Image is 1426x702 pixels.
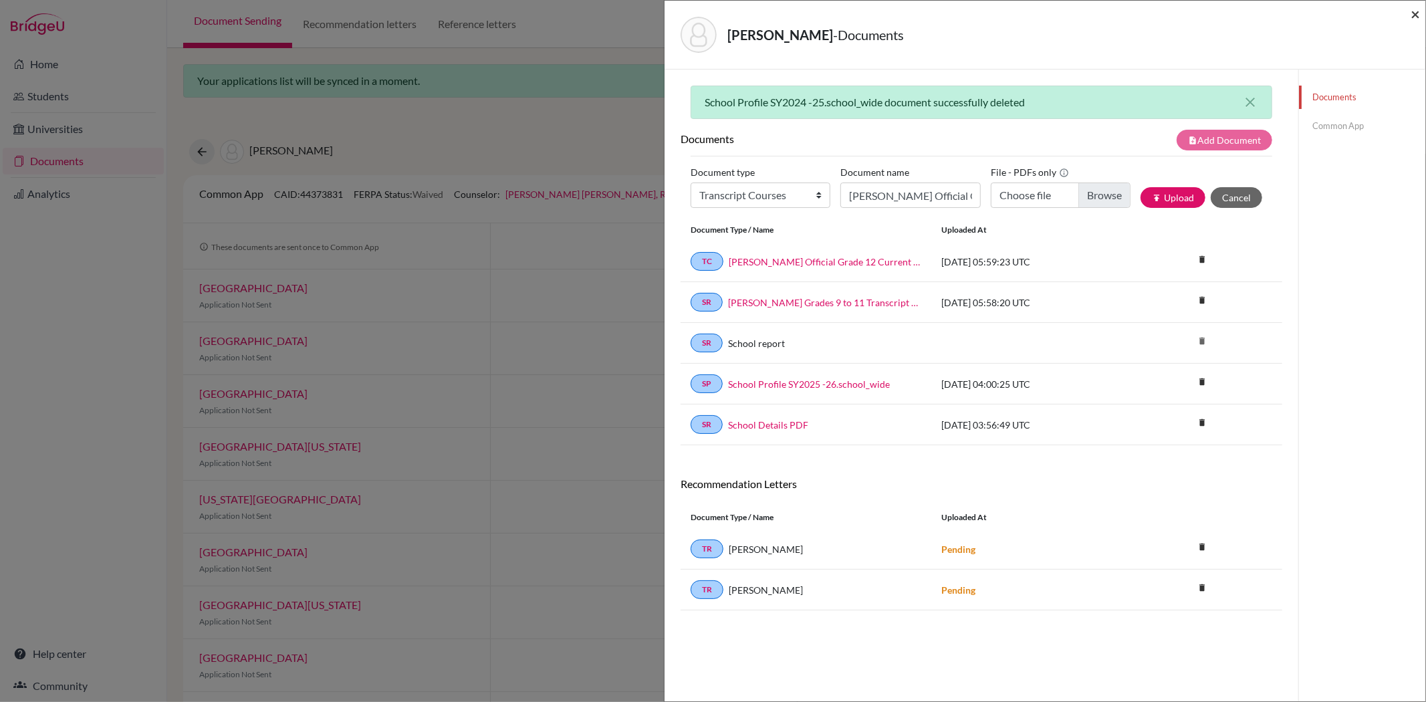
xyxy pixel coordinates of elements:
[691,374,723,393] a: SP
[931,224,1132,236] div: Uploaded at
[931,418,1132,432] div: [DATE] 03:56:49 UTC
[1192,249,1212,269] i: delete
[1192,372,1212,392] i: delete
[1192,251,1212,269] a: delete
[931,296,1132,310] div: [DATE] 05:58:20 UTC
[1192,537,1212,557] i: delete
[1177,130,1272,150] button: note_addAdd Document
[681,511,931,523] div: Document Type / Name
[1192,580,1212,598] a: delete
[1299,114,1425,138] a: Common App
[1192,539,1212,557] a: delete
[931,377,1132,391] div: [DATE] 04:00:25 UTC
[728,336,785,350] a: School report
[1141,187,1205,208] button: publishUpload
[1192,413,1212,433] i: delete
[1188,136,1197,145] i: note_add
[991,162,1069,183] label: File - PDFs only
[681,132,981,145] h6: Documents
[691,540,723,558] a: TR
[1411,6,1420,22] button: Close
[728,377,890,391] a: School Profile SY2025 -26.school_wide
[1192,578,1212,598] i: delete
[931,255,1132,269] div: [DATE] 05:59:23 UTC
[1411,4,1420,23] span: ×
[729,542,803,556] span: [PERSON_NAME]
[1211,187,1262,208] button: Cancel
[941,584,975,596] strong: Pending
[931,511,1132,523] div: Uploaded at
[1192,374,1212,392] a: delete
[1192,331,1212,351] i: delete
[691,86,1272,119] div: School Profile SY2024 -25.school_wide document successfully deleted
[941,544,975,555] strong: Pending
[691,334,723,352] a: SR
[691,293,723,312] a: SR
[728,296,921,310] a: [PERSON_NAME] Grades 9 to 11 Transcript of Records
[1299,86,1425,109] a: Documents
[727,27,833,43] strong: [PERSON_NAME]
[1192,415,1212,433] a: delete
[691,252,723,271] a: TC
[691,580,723,599] a: TR
[1242,94,1258,110] button: close
[1192,290,1212,310] i: delete
[1192,292,1212,310] a: delete
[728,418,808,432] a: School Details PDF
[729,255,921,269] a: [PERSON_NAME] Official Grade 12 Current Courses
[729,583,803,597] span: [PERSON_NAME]
[840,162,909,183] label: Document name
[681,477,1282,490] h6: Recommendation Letters
[691,415,723,434] a: SR
[1152,193,1161,203] i: publish
[833,27,904,43] span: - Documents
[691,162,755,183] label: Document type
[681,224,931,236] div: Document Type / Name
